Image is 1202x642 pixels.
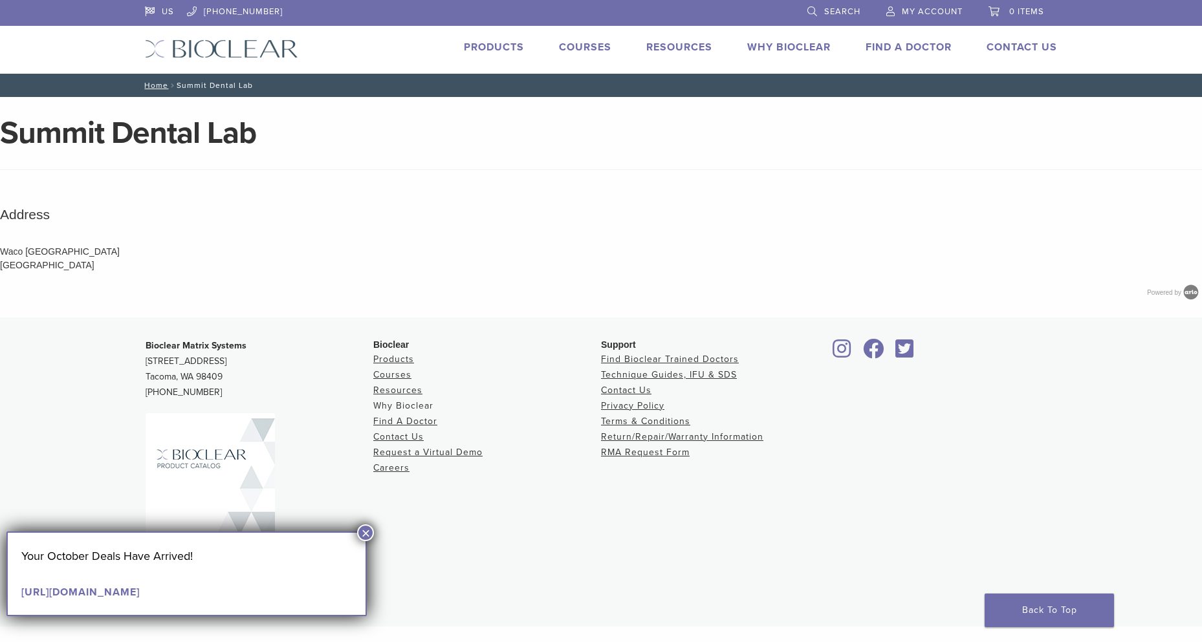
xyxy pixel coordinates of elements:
a: Find A Doctor [373,416,437,427]
a: Products [373,354,414,365]
a: Request a Virtual Demo [373,447,483,458]
a: Bioclear [829,347,856,359]
nav: Summit Dental Lab [135,74,1067,97]
button: Close [357,524,374,541]
a: Contact Us [373,431,424,442]
div: ©2025 Bioclear [146,590,1056,606]
a: Why Bioclear [373,400,433,411]
a: Home [140,81,168,90]
span: / [168,82,177,89]
span: Search [824,6,860,17]
img: Bioclear [145,39,298,58]
p: [STREET_ADDRESS] Tacoma, WA 98409 [PHONE_NUMBER] [146,338,373,400]
span: Support [601,339,636,350]
a: Resources [373,385,422,396]
a: Find Bioclear Trained Doctors [601,354,739,365]
img: Arlo training & Event Software [1181,283,1201,302]
a: Careers [373,462,410,473]
a: Technique Guides, IFU & SDS [601,369,737,380]
img: Bioclear [146,413,275,581]
a: Bioclear [858,347,888,359]
a: Why Bioclear [747,41,831,54]
a: RMA Request Form [601,447,690,458]
p: Your October Deals Have Arrived! [21,546,352,566]
a: Find A Doctor [866,41,952,54]
a: Back To Top [985,594,1114,627]
a: Courses [373,369,411,380]
a: Bioclear [891,347,918,359]
a: Products [464,41,524,54]
a: Courses [559,41,611,54]
a: Powered by [1147,289,1202,296]
a: Return/Repair/Warranty Information [601,431,763,442]
a: Contact Us [987,41,1057,54]
a: Terms & Conditions [601,416,690,427]
span: My Account [902,6,963,17]
a: Contact Us [601,385,651,396]
a: Privacy Policy [601,400,664,411]
a: Resources [646,41,712,54]
span: Bioclear [373,339,409,350]
span: 0 items [1009,6,1044,17]
strong: Bioclear Matrix Systems [146,340,246,351]
a: [URL][DOMAIN_NAME] [21,586,140,599]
